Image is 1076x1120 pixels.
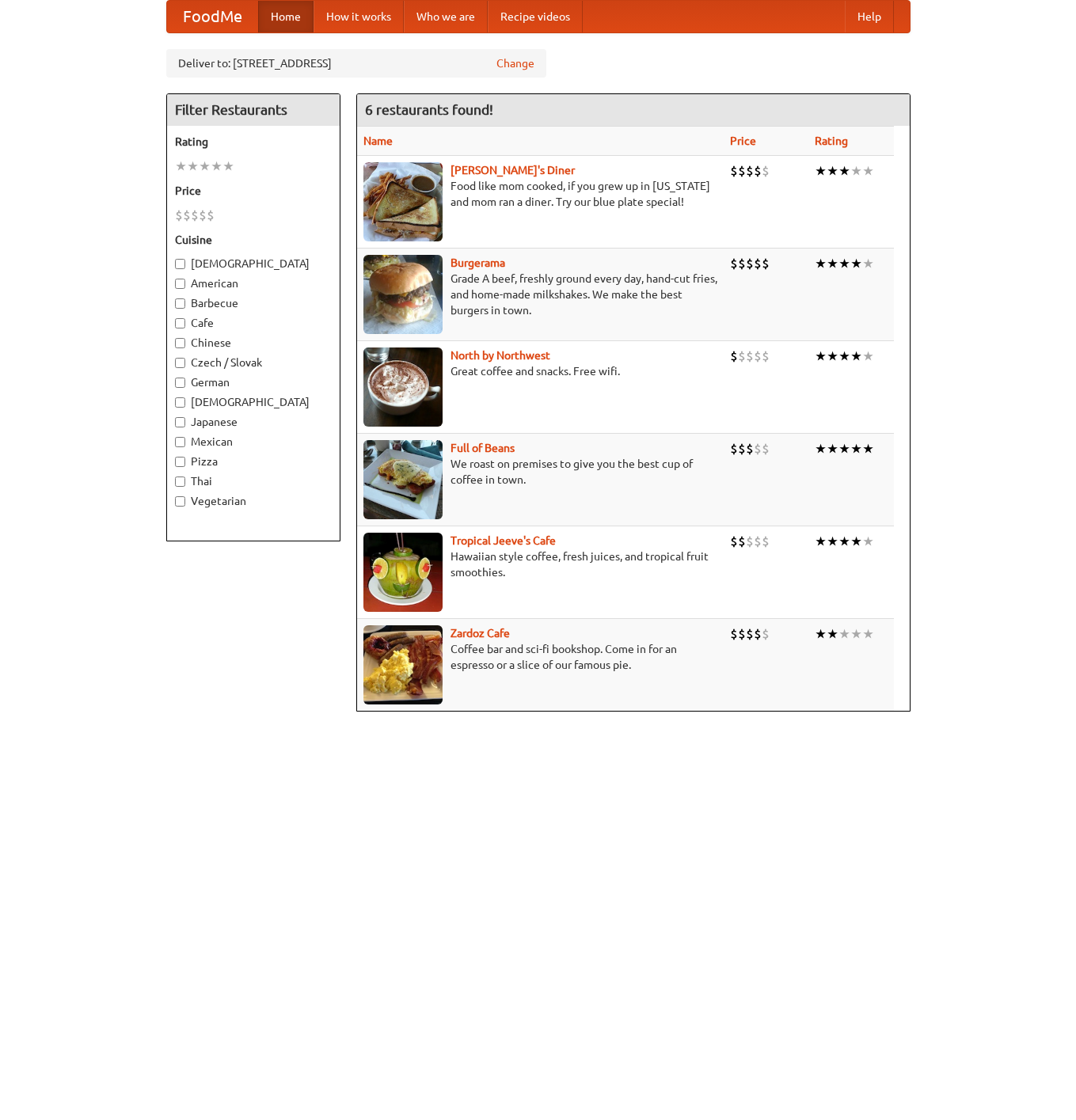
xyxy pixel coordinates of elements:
[175,394,332,410] label: [DEMOGRAPHIC_DATA]
[746,440,754,457] li: $
[175,335,332,351] label: Chinese
[815,625,827,643] li: ★
[815,533,827,550] li: ★
[850,625,862,643] li: ★
[363,456,717,488] p: We roast on premises to give you the best cup of coffee in town.
[175,417,185,427] input: Japanese
[850,440,862,457] li: ★
[762,533,770,550] li: $
[404,1,488,32] a: Who we are
[167,1,258,32] a: FoodMe
[175,295,332,311] label: Barbecue
[850,255,862,272] li: ★
[175,358,185,368] input: Czech / Slovak
[175,315,332,331] label: Cafe
[850,162,862,180] li: ★
[746,625,754,643] li: $
[746,347,754,365] li: $
[363,641,717,673] p: Coffee bar and sci-fi bookshop. Come in for an espresso or a slice of our famous pie.
[363,625,443,704] img: zardoz.jpg
[862,533,874,550] li: ★
[363,135,393,147] a: Name
[838,440,850,457] li: ★
[175,476,185,487] input: Thai
[738,533,746,550] li: $
[175,437,185,447] input: Mexican
[175,318,185,328] input: Cafe
[199,207,207,224] li: $
[838,625,850,643] li: ★
[762,440,770,457] li: $
[175,134,332,150] h5: Rating
[363,440,443,519] img: beans.jpg
[175,232,332,248] h5: Cuisine
[451,164,575,177] a: [PERSON_NAME]'s Diner
[363,533,443,612] img: jeeves.jpg
[838,533,850,550] li: ★
[827,255,838,272] li: ★
[746,533,754,550] li: $
[451,442,515,454] a: Full of Beans
[862,347,874,365] li: ★
[451,256,505,269] a: Burgerama
[827,625,838,643] li: ★
[175,473,332,489] label: Thai
[207,207,215,224] li: $
[838,347,850,365] li: ★
[730,440,738,457] li: $
[175,493,332,509] label: Vegetarian
[363,178,717,210] p: Food like mom cooked, if you grew up in [US_STATE] and mom ran a diner. Try our blue plate special!
[199,158,211,175] li: ★
[175,259,185,269] input: [DEMOGRAPHIC_DATA]
[363,271,717,318] p: Grade A beef, freshly ground every day, hand-cut fries, and home-made milkshakes. We make the bes...
[754,440,762,457] li: $
[815,440,827,457] li: ★
[166,49,546,78] div: Deliver to: [STREET_ADDRESS]
[730,625,738,643] li: $
[175,457,185,467] input: Pizza
[730,255,738,272] li: $
[258,1,314,32] a: Home
[754,533,762,550] li: $
[222,158,234,175] li: ★
[762,162,770,180] li: $
[762,255,770,272] li: $
[730,533,738,550] li: $
[363,162,443,241] img: sallys.jpg
[175,355,332,370] label: Czech / Slovak
[175,378,185,388] input: German
[850,533,862,550] li: ★
[730,347,738,365] li: $
[738,347,746,365] li: $
[827,533,838,550] li: ★
[730,135,756,147] a: Price
[175,207,183,224] li: $
[838,255,850,272] li: ★
[175,279,185,289] input: American
[175,183,332,199] h5: Price
[738,162,746,180] li: $
[845,1,894,32] a: Help
[175,298,185,309] input: Barbecue
[754,625,762,643] li: $
[175,275,332,291] label: American
[827,162,838,180] li: ★
[175,496,185,507] input: Vegetarian
[365,102,493,117] ng-pluralize: 6 restaurants found!
[451,534,556,547] b: Tropical Jeeve's Cafe
[191,207,199,224] li: $
[451,627,510,640] a: Zardoz Cafe
[451,349,550,362] a: North by Northwest
[730,162,738,180] li: $
[167,94,340,126] h4: Filter Restaurants
[754,162,762,180] li: $
[363,363,717,379] p: Great coffee and snacks. Free wifi.
[175,434,332,450] label: Mexican
[175,397,185,408] input: [DEMOGRAPHIC_DATA]
[496,55,534,71] a: Change
[754,347,762,365] li: $
[862,440,874,457] li: ★
[175,158,187,175] li: ★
